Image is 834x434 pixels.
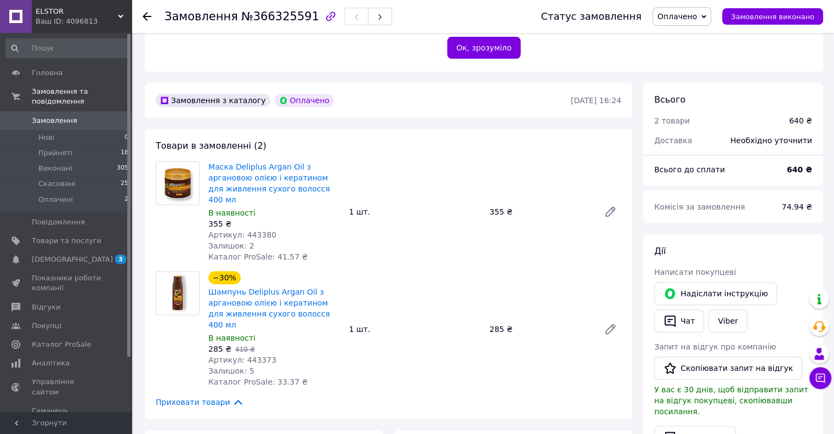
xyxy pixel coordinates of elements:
[654,246,666,256] span: Дії
[541,11,642,22] div: Статус замовлення
[32,358,70,368] span: Аналітика
[124,195,128,205] span: 2
[208,377,308,386] span: Каталог ProSale: 33.37 ₴
[782,202,812,211] span: 74.94 ₴
[38,148,72,158] span: Прийняті
[731,13,814,21] span: Замовлення виконано
[5,38,129,58] input: Пошук
[164,10,238,23] span: Замовлення
[654,165,725,174] span: Всього до сплати
[32,68,63,78] span: Головна
[208,367,254,375] span: Залишок: 5
[121,179,128,189] span: 25
[599,318,621,340] a: Редагувати
[156,396,244,408] span: Приховати товари
[208,271,241,284] div: −30%
[208,230,276,239] span: Артикул: 443380
[344,204,485,219] div: 1 шт.
[38,133,54,143] span: Нові
[162,162,194,205] img: Маска Deliplus Argan Oil з аргановою олією і кератином для живлення сухого волосся 400 мл
[32,217,85,227] span: Повідомлення
[32,273,101,293] span: Показники роботи компанії
[447,37,521,59] button: Ок, зрозуміло
[708,309,747,332] a: Viber
[115,255,126,264] span: 3
[654,309,704,332] button: Чат
[36,16,132,26] div: Ваш ID: 4096813
[654,357,802,380] button: Скопіювати запит на відгук
[208,241,254,250] span: Залишок: 2
[38,164,72,173] span: Виконані
[32,236,101,246] span: Товари та послуги
[599,201,621,223] a: Редагувати
[571,96,621,105] time: [DATE] 16:24
[722,8,823,25] button: Замовлення виконано
[208,334,256,342] span: В наявності
[657,12,697,21] span: Оплачено
[162,272,194,314] img: Шампунь Deliplus Argan Oil з аргановою олією і кератином для живлення сухого волосся 400 мл
[787,165,812,174] b: 640 ₴
[241,10,319,23] span: №366325591
[809,367,831,389] button: Чат з покупцем
[208,345,231,353] span: 285 ₴
[124,133,128,143] span: 0
[156,94,270,107] div: Замовлення з каталогу
[32,87,132,106] span: Замовлення та повідомлення
[724,128,819,153] div: Необхідно уточнити
[143,11,151,22] div: Повернутися назад
[32,377,101,397] span: Управління сайтом
[121,148,128,158] span: 18
[32,321,61,331] span: Покупці
[117,164,128,173] span: 305
[32,116,77,126] span: Замовлення
[654,202,745,211] span: Комісія за замовлення
[789,115,812,126] div: 640 ₴
[654,268,736,277] span: Написати покупцеві
[485,322,595,337] div: 285 ₴
[654,116,690,125] span: 2 товари
[208,288,330,329] a: Шампунь Deliplus Argan Oil з аргановою олією і кератином для живлення сухого волосся 400 мл
[208,162,330,204] a: Маска Deliplus Argan Oil з аргановою олією і кератином для живлення сухого волосся 400 мл
[654,94,685,105] span: Всього
[654,342,776,351] span: Запит на відгук про компанію
[208,356,276,364] span: Артикул: 443373
[32,340,91,350] span: Каталог ProSale
[235,346,255,353] span: 410 ₴
[654,136,692,145] span: Доставка
[36,7,118,16] span: ELSTOR
[38,195,73,205] span: Оплачені
[38,179,76,189] span: Скасовані
[156,140,266,151] span: Товари в замовленні (2)
[208,218,340,229] div: 355 ₴
[654,385,808,416] span: У вас є 30 днів, щоб відправити запит на відгук покупцеві, скопіювавши посилання.
[32,302,60,312] span: Відгуки
[344,322,485,337] div: 1 шт.
[32,255,113,264] span: [DEMOGRAPHIC_DATA]
[485,204,595,219] div: 355 ₴
[32,406,101,426] span: Гаманець компанії
[654,282,777,305] button: Надіслати інструкцію
[275,94,334,107] div: Оплачено
[208,252,308,261] span: Каталог ProSale: 41.57 ₴
[208,208,256,217] span: В наявності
